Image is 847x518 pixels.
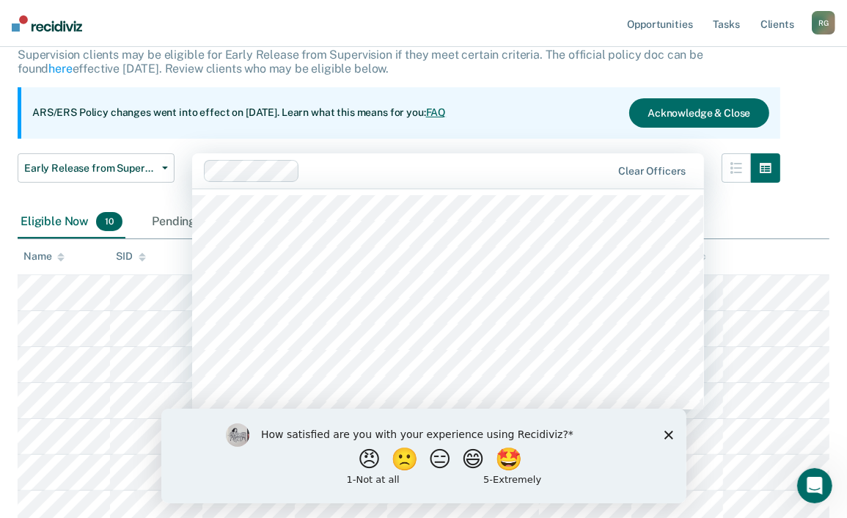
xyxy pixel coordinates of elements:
[96,212,122,231] span: 10
[426,106,447,118] a: FAQ
[149,206,229,238] div: Pending0
[23,250,65,263] div: Name
[116,250,146,263] div: SID
[629,98,769,128] button: Acknowledge & Close
[18,153,175,183] button: Early Release from Supervision
[18,48,703,76] p: Supervision clients may be eligible for Early Release from Supervision if they meet certain crite...
[812,11,835,34] button: RG
[161,409,686,503] iframe: Survey by Kim from Recidiviz
[18,206,125,238] div: Eligible Now10
[32,106,446,120] p: ARS/ERS Policy changes went into effect on [DATE]. Learn what this means for you:
[812,11,835,34] div: R G
[618,165,686,178] div: Clear officers
[48,62,72,76] a: here
[12,15,82,32] img: Recidiviz
[797,468,832,503] iframe: Intercom live chat
[24,162,156,175] span: Early Release from Supervision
